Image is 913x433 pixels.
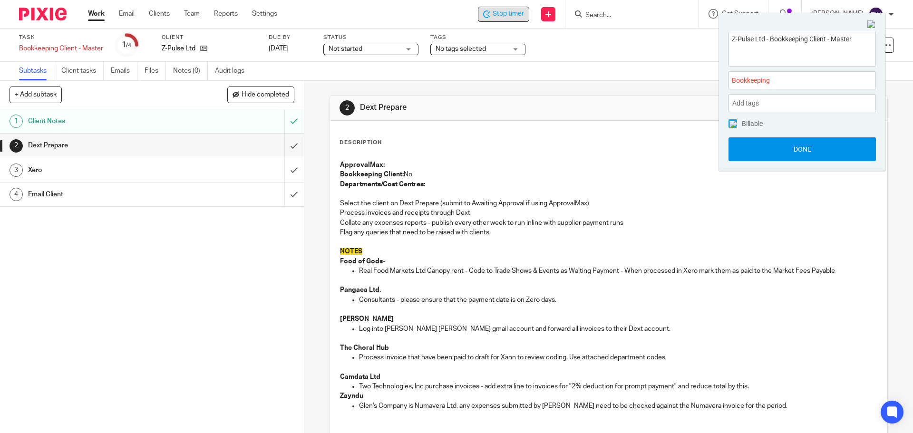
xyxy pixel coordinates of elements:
[340,139,382,146] p: Description
[19,44,103,53] div: Bookkeeping Client - Master
[728,71,876,89] div: Project: Bookkeeping
[61,62,104,80] a: Client tasks
[584,11,670,20] input: Search
[19,62,54,80] a: Subtasks
[227,87,294,103] button: Hide completed
[28,163,193,177] h1: Xero
[340,316,394,322] strong: [PERSON_NAME]
[493,9,524,19] span: Stop timer
[340,287,381,293] strong: Pangaea Ltd.
[340,393,363,399] strong: Zayndu
[742,120,763,127] span: Billable
[359,266,877,276] p: Real Food Markets Ltd Canopy rent - Code to Trade Shows & Events as Waiting Payment - When proces...
[28,114,193,128] h1: Client Notes
[340,374,380,380] strong: Camdata Ltd
[149,9,170,19] a: Clients
[111,62,137,80] a: Emails
[10,139,23,153] div: 2
[19,8,67,20] img: Pixie
[214,9,238,19] a: Reports
[122,39,131,50] div: 1
[10,188,23,201] div: 4
[340,208,877,218] p: Process invoices and receipts through Dext
[732,96,764,111] span: Add tags
[145,62,166,80] a: Files
[436,46,486,52] span: No tags selected
[340,228,877,237] p: Flag any queries that need to be raised with clients
[269,34,311,41] label: Due by
[10,87,62,103] button: + Add subtask
[359,324,877,334] p: Log into [PERSON_NAME] [PERSON_NAME] gmail account and forward all invoices to their Dext account.
[811,9,864,19] p: [PERSON_NAME]
[722,10,758,17] span: Get Support
[359,295,877,305] p: Consultants - please ensure that the payment date is on Zero days.
[215,62,252,80] a: Audit logs
[323,34,418,41] label: Status
[867,20,876,29] img: Close
[340,199,877,208] p: Select the client on Dext Prepare (submit to Awaiting Approval if using ApprovalMax)
[173,62,208,80] a: Notes (0)
[729,32,875,63] textarea: Z-Pulse Ltd - Bookkeeping Client - Master
[430,34,525,41] label: Tags
[340,248,362,255] span: NOTES
[19,34,103,41] label: Task
[340,218,877,228] p: Collate any expenses reports - publish every other week to run inline with supplier payment runs
[162,34,257,41] label: Client
[269,45,289,52] span: [DATE]
[252,9,277,19] a: Settings
[729,121,737,128] img: checked.png
[359,353,877,362] p: Process invoice that have been paid to draft for Xann to review coding. Use attached department c...
[359,401,877,411] p: Glen's Company is Numavera Ltd, any expenses submitted by [PERSON_NAME] need to be checked agains...
[88,9,105,19] a: Work
[360,103,629,113] h1: Dext Prepare
[340,181,425,188] strong: Departments/Cost Centres:
[119,9,135,19] a: Email
[242,91,289,99] span: Hide completed
[340,345,389,351] strong: The Choral Hub
[340,258,383,265] strong: Food of Gods
[28,138,193,153] h1: Dext Prepare
[478,7,529,22] div: Z-Pulse Ltd - Bookkeeping Client - Master
[359,382,877,391] p: Two Technologies, Inc purchase invoices - add extra line to invoices for "2% deduction for prompt...
[728,137,876,161] button: Done
[329,46,362,52] span: Not started
[10,164,23,177] div: 3
[732,76,852,86] span: Bookkeeping
[340,257,877,266] p: -
[10,115,23,128] div: 1
[28,187,193,202] h1: Email Client
[868,7,884,22] img: svg%3E
[340,171,404,178] strong: Bookkeeping Client:
[340,170,877,179] p: No
[184,9,200,19] a: Team
[162,44,195,53] p: Z-Pulse Ltd
[126,43,131,48] small: /4
[340,162,385,168] strong: ApprovalMax:
[340,100,355,115] div: 2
